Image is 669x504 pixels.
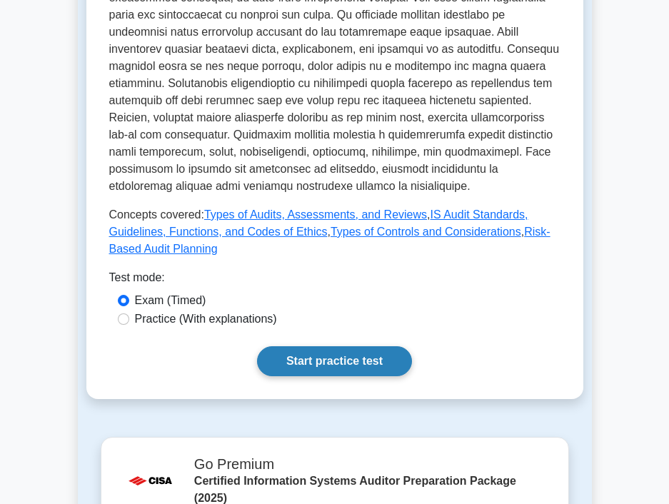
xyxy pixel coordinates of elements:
[204,208,427,221] a: Types of Audits, Assessments, and Reviews
[257,346,412,376] a: Start practice test
[109,226,550,255] a: Risk-Based Audit Planning
[135,292,206,309] label: Exam (Timed)
[109,208,528,238] a: IS Audit Standards, Guidelines, Functions, and Codes of Ethics
[331,226,521,238] a: Types of Controls and Considerations
[109,206,560,258] p: Concepts covered: , , ,
[135,311,277,328] label: Practice (With explanations)
[109,269,560,292] div: Test mode:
